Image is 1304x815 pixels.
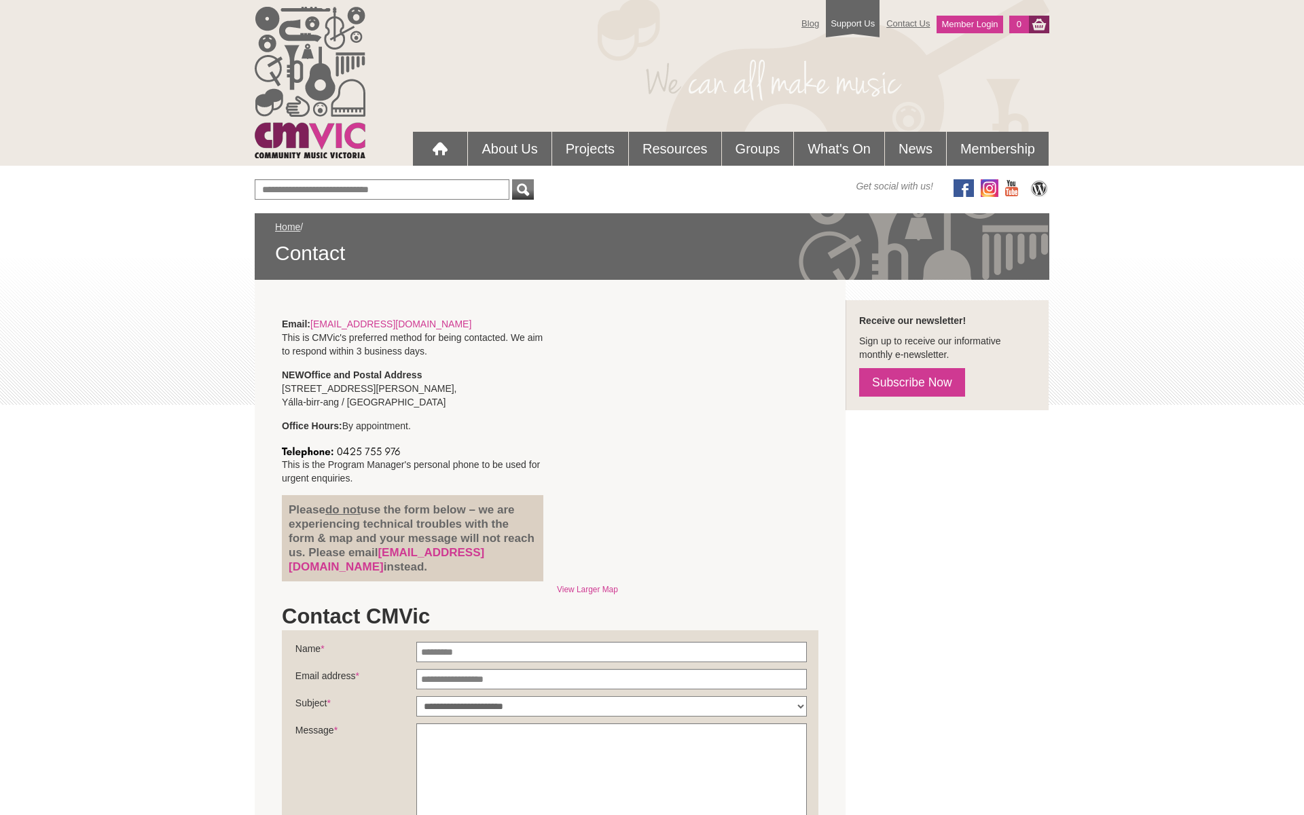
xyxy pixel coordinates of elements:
a: [EMAIL_ADDRESS][DOMAIN_NAME] [289,546,484,573]
a: What's On [794,132,884,166]
p: [STREET_ADDRESS][PERSON_NAME], Yálla-birr-ang / [GEOGRAPHIC_DATA] [282,368,543,409]
span: Contact [275,240,1029,266]
label: Message [295,723,416,744]
a: Groups [722,132,794,166]
label: Subject [295,696,416,717]
a: Contact Us [880,12,937,35]
label: Name [295,642,416,662]
p: This is the Program Manager's personal phone to be used for urgent enquiries. [282,443,543,485]
a: News [885,132,946,166]
p: By appointment. [282,419,543,433]
span: Get social with us! [856,179,933,193]
a: Home [275,221,300,232]
p: Sign up to receive our informative monthly e-newsletter. [859,334,1035,361]
a: About Us [468,132,551,166]
img: CMVic Blog [1029,179,1049,197]
strong: Receive our newsletter! [859,315,966,326]
a: 0 [1009,16,1029,33]
a: View Larger Map [557,585,618,594]
a: Blog [795,12,826,35]
u: do not [325,503,361,516]
div: / [275,220,1029,266]
h1: Contact CMVic [282,603,818,630]
a: Member Login [937,16,1002,33]
strong: NEW Office and Postal Address [282,369,422,380]
a: [EMAIL_ADDRESS][DOMAIN_NAME] [310,319,471,329]
strong: Office Hours: [282,420,342,431]
img: icon-instagram.png [981,179,998,197]
label: Email address [295,669,416,689]
img: cmvic_logo.png [255,7,365,158]
a: Resources [629,132,721,166]
a: Subscribe Now [859,368,965,397]
h4: Please use the form below – we are experiencing technical troubles with the form & map and your m... [289,503,537,574]
p: This is CMVic's preferred method for being contacted. We aim to respond within 3 business days. [282,317,543,358]
strong: Email: [282,319,310,329]
a: Projects [552,132,628,166]
a: Membership [947,132,1049,166]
